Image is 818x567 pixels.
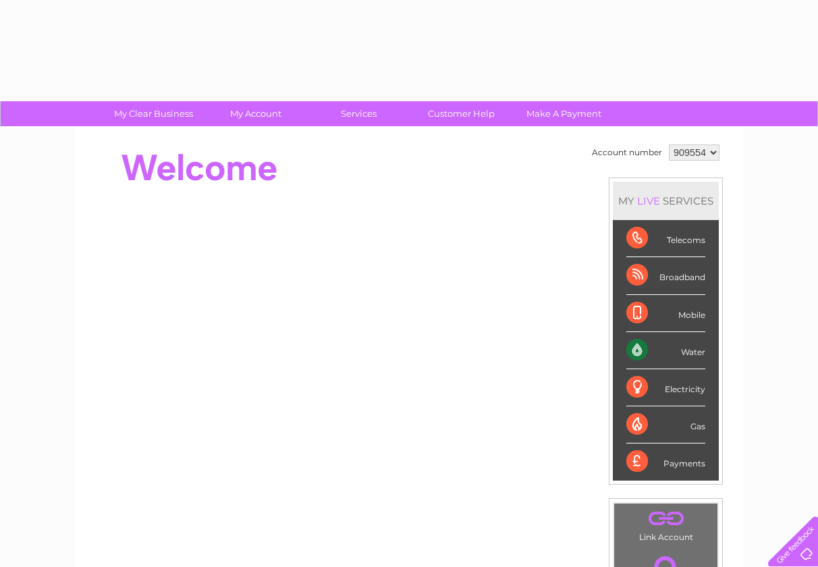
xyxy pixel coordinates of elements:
[613,182,719,220] div: MY SERVICES
[634,194,663,207] div: LIVE
[303,101,414,126] a: Services
[626,443,705,480] div: Payments
[508,101,620,126] a: Make A Payment
[589,141,665,164] td: Account number
[618,507,714,531] a: .
[626,257,705,294] div: Broadband
[613,503,718,545] td: Link Account
[626,406,705,443] div: Gas
[406,101,517,126] a: Customer Help
[626,220,705,257] div: Telecoms
[98,101,209,126] a: My Clear Business
[626,369,705,406] div: Electricity
[626,295,705,332] div: Mobile
[200,101,312,126] a: My Account
[626,332,705,369] div: Water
